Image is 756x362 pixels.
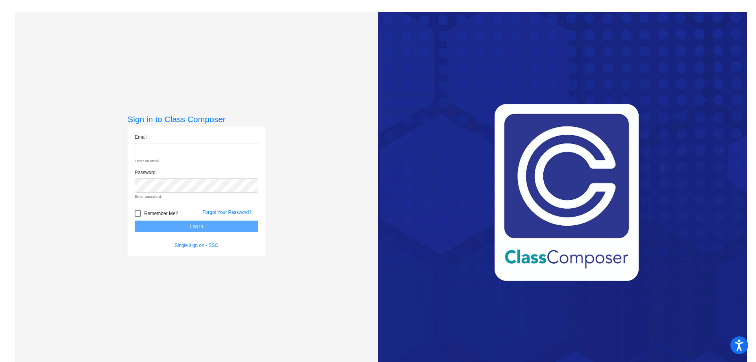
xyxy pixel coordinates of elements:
small: Enter password. [135,194,258,199]
label: Password [135,169,156,176]
a: Forgot Your Password? [202,210,252,215]
a: Single sign on - SSO [175,243,219,248]
label: Email [135,134,146,141]
button: Log In [135,221,258,232]
h3: Sign in to Class Composer [128,114,265,124]
small: Enter an email. [135,158,258,164]
span: Remember Me? [144,209,178,218]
